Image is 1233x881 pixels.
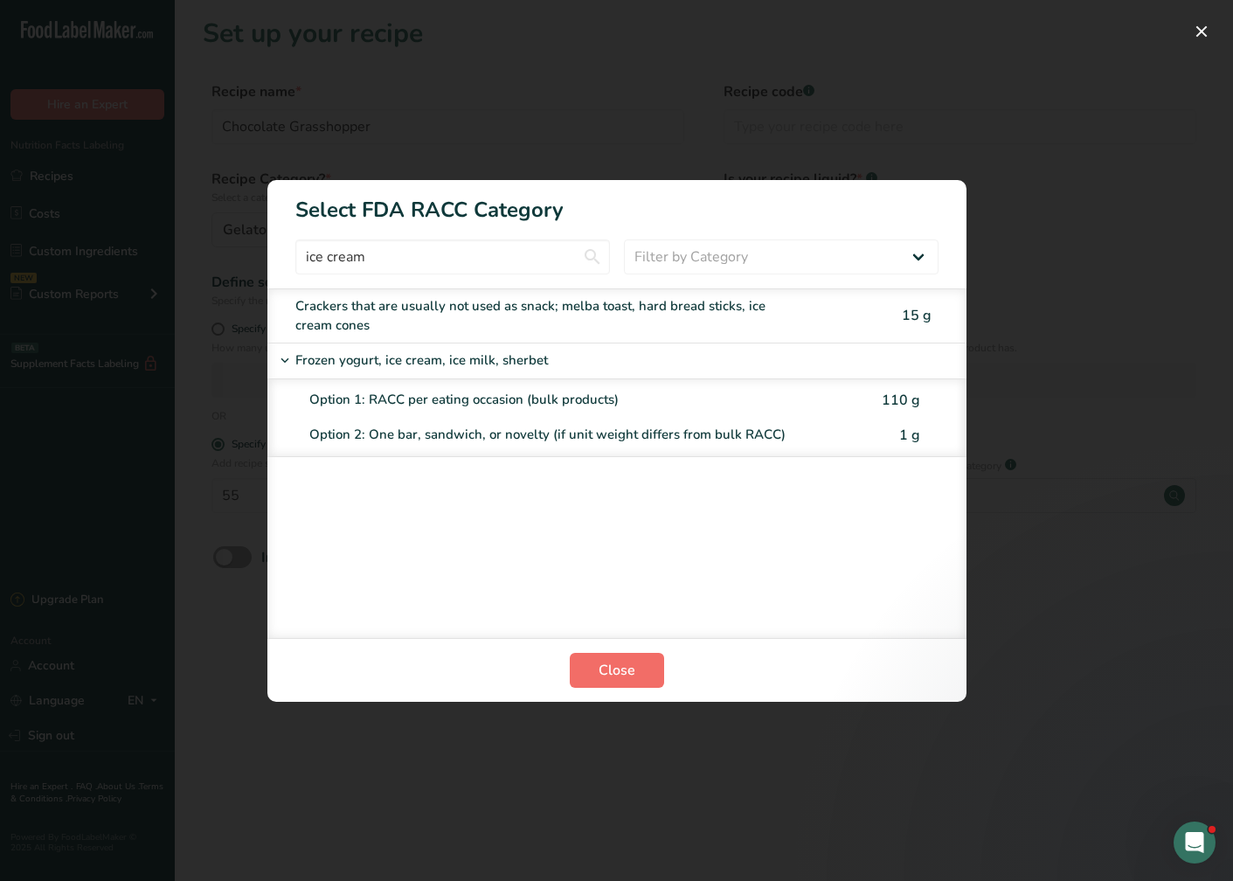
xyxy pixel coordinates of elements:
[267,180,966,225] h1: Select FDA RACC Category
[599,660,635,681] span: Close
[295,296,792,336] div: Crackers that are usually not used as snack; melba toast, hard bread sticks, ice cream cones
[899,426,920,445] span: 1 g
[309,425,868,445] div: Option 2: One bar, sandwich, or novelty (if unit weight differs from bulk RACC)
[902,306,932,325] span: 15 g
[570,653,664,688] button: Close
[295,239,610,274] input: Type here to start searching..
[882,391,920,410] span: 110 g
[1174,822,1216,864] iframe: Intercom live chat
[309,390,868,410] div: Option 1: RACC per eating occasion (bulk products)
[295,350,548,371] p: Frozen yogurt, ice cream, ice milk, sherbet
